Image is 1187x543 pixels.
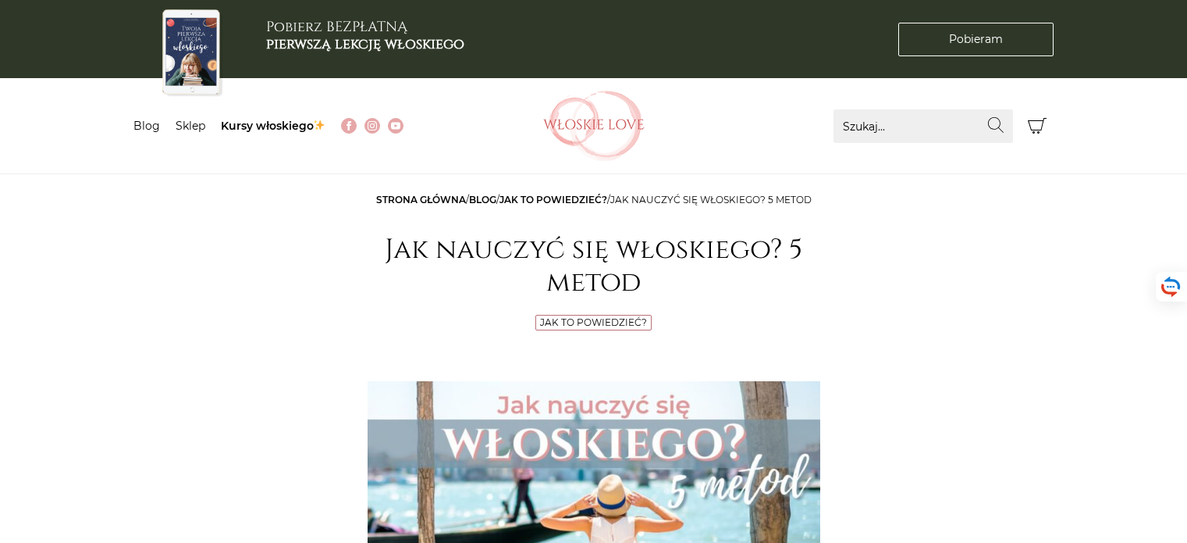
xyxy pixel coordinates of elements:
img: Włoskielove [543,91,645,161]
a: Strona główna [376,194,466,205]
h1: Jak nauczyć się włoskiego? 5 metod [368,234,820,299]
a: Blog [469,194,496,205]
img: ✨ [314,120,325,130]
h3: Pobierz BEZPŁATNĄ [266,19,464,52]
span: Jak nauczyć się włoskiego? 5 metod [610,194,812,205]
a: Sklep [176,119,205,133]
span: / / / [376,194,812,205]
a: Jak to powiedzieć? [540,316,647,328]
button: Koszyk [1021,109,1054,143]
a: Kursy włoskiego [221,119,326,133]
a: Blog [133,119,160,133]
span: Pobieram [949,31,1003,48]
a: Pobieram [898,23,1054,56]
b: pierwszą lekcję włoskiego [266,34,464,54]
a: Jak to powiedzieć? [499,194,607,205]
input: Szukaj... [833,109,1013,143]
